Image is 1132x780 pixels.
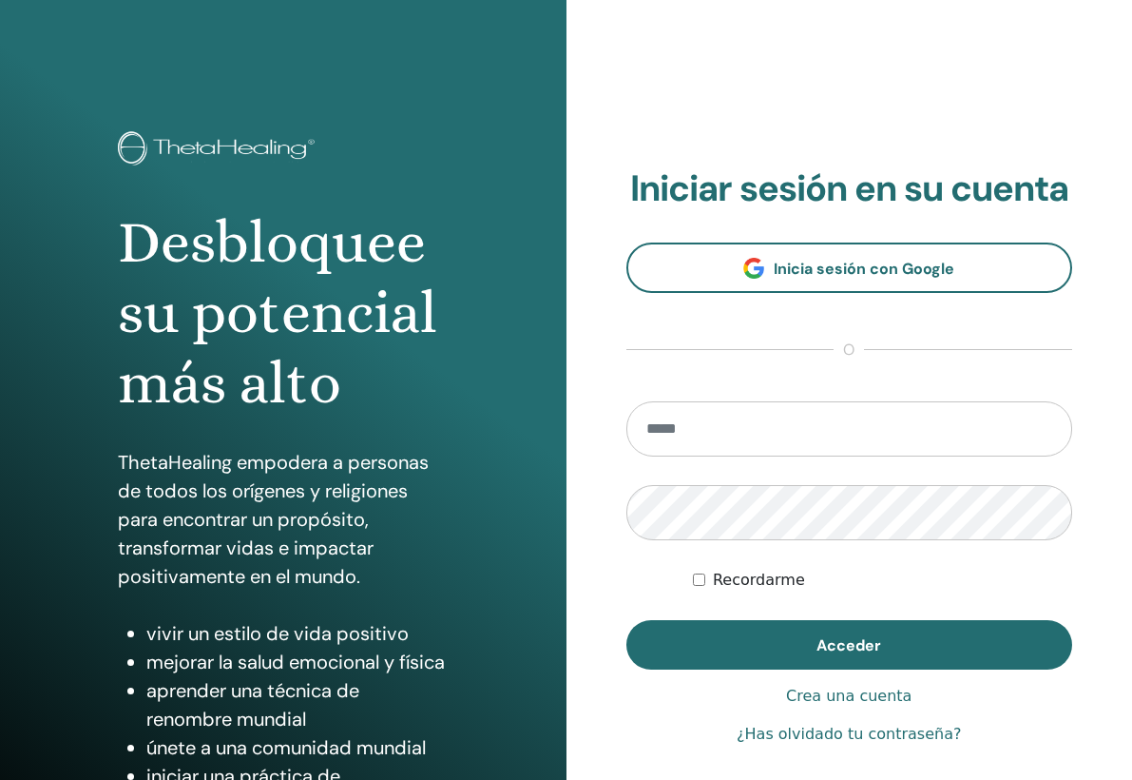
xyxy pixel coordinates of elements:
h1: Desbloquee su potencial más alto [118,207,448,419]
span: Inicia sesión con Google [774,259,954,279]
a: Inicia sesión con Google [626,243,1073,293]
li: únete a una comunidad mundial [146,733,448,762]
button: Acceder [626,620,1073,670]
a: ¿Has olvidado tu contraseña? [737,723,961,746]
li: vivir un estilo de vida positivo [146,619,448,648]
h2: Iniciar sesión en su cuenta [626,167,1073,211]
label: Recordarme [713,569,805,592]
span: Acceder [816,635,881,655]
li: aprender una técnica de renombre mundial [146,676,448,733]
p: ThetaHealing empodera a personas de todos los orígenes y religiones para encontrar un propósito, ... [118,448,448,591]
div: Mantenerme autenticado indefinidamente o hasta cerrar la sesión manualmente [693,569,1072,592]
a: Crea una cuenta [786,685,911,708]
li: mejorar la salud emocional y física [146,648,448,676]
span: o [834,339,864,361]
